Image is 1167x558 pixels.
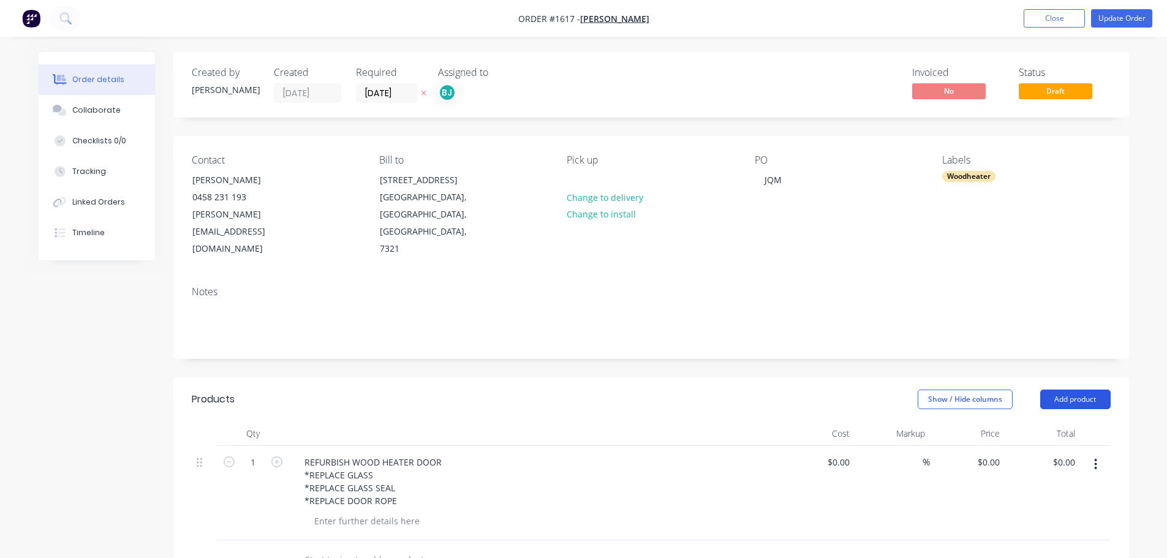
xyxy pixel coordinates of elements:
div: Created [274,67,341,78]
span: % [923,455,930,469]
div: Woodheater [942,171,995,182]
div: Total [1005,421,1080,446]
div: Notes [192,286,1111,298]
div: Order details [72,74,124,85]
div: Created by [192,67,259,78]
div: Products [192,392,235,407]
div: [PERSON_NAME] [192,83,259,96]
div: Linked Orders [72,197,125,208]
div: 0458 231 193 [192,189,294,206]
a: [PERSON_NAME] [580,13,649,25]
div: Status [1019,67,1111,78]
div: Timeline [72,227,105,238]
button: Change to delivery [560,189,649,205]
div: REFURBISH WOOD HEATER DOOR *REPLACE GLASS *REPLACE GLASS SEAL *REPLACE DOOR ROPE [295,453,451,510]
div: Tracking [72,166,106,177]
div: Qty [216,421,290,446]
div: Bill to [379,154,547,166]
button: Update Order [1091,9,1152,28]
div: Pick up [567,154,735,166]
button: BJ [438,83,456,102]
button: Show / Hide columns [918,390,1013,409]
button: Close [1024,9,1085,28]
div: Price [930,421,1005,446]
div: Checklists 0/0 [72,135,126,146]
button: Collaborate [39,95,155,126]
div: [STREET_ADDRESS][GEOGRAPHIC_DATA], [GEOGRAPHIC_DATA], [GEOGRAPHIC_DATA], 7321 [369,171,492,258]
div: PO [755,154,923,166]
div: Assigned to [438,67,561,78]
div: [GEOGRAPHIC_DATA], [GEOGRAPHIC_DATA], [GEOGRAPHIC_DATA], 7321 [380,189,482,257]
button: Timeline [39,217,155,248]
button: Change to install [560,206,642,222]
div: Required [356,67,423,78]
div: JQM [755,171,791,189]
div: [PERSON_NAME] [192,172,294,189]
div: Markup [855,421,930,446]
div: Cost [780,421,855,446]
button: Order details [39,64,155,95]
img: Factory [22,9,40,28]
button: Checklists 0/0 [39,126,155,156]
div: [PERSON_NAME][EMAIL_ADDRESS][DOMAIN_NAME] [192,206,294,257]
div: Labels [942,154,1110,166]
button: Tracking [39,156,155,187]
div: Contact [192,154,360,166]
div: Collaborate [72,105,121,116]
div: [STREET_ADDRESS] [380,172,482,189]
span: Draft [1019,83,1092,99]
div: [PERSON_NAME]0458 231 193[PERSON_NAME][EMAIL_ADDRESS][DOMAIN_NAME] [182,171,304,258]
span: Order #1617 - [518,13,580,25]
div: Invoiced [912,67,1004,78]
button: Linked Orders [39,187,155,217]
span: No [912,83,986,99]
button: Add product [1040,390,1111,409]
